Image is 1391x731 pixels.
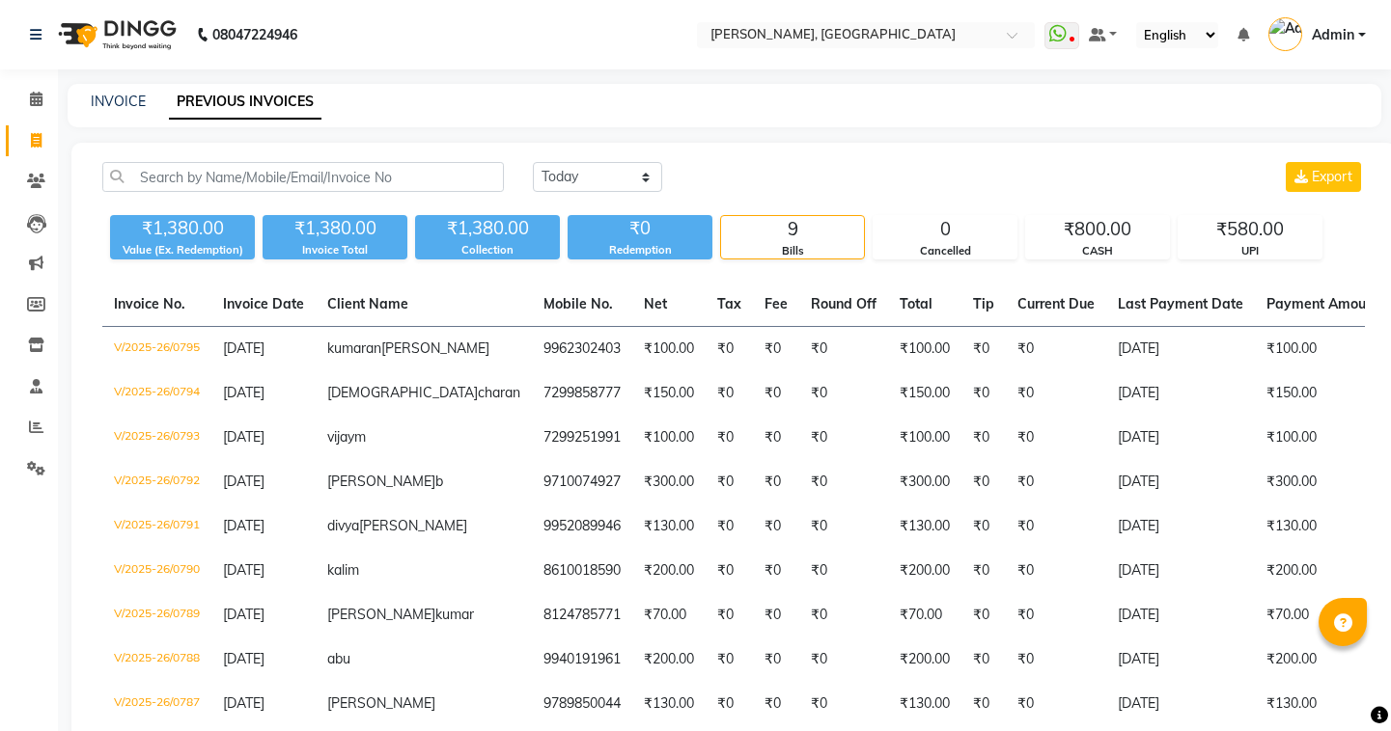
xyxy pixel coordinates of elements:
span: Current Due [1017,295,1095,312]
span: Admin [1312,25,1354,45]
span: vijay [327,428,354,446]
td: ₹0 [799,460,888,504]
td: [DATE] [1106,416,1255,460]
span: Net [644,295,667,312]
img: logo [49,8,181,62]
td: 8610018590 [532,549,632,593]
span: [DATE] [223,517,264,534]
td: ₹0 [961,637,1006,682]
span: [DATE] [223,694,264,712]
td: ₹0 [961,327,1006,372]
td: ₹0 [799,416,888,460]
td: ₹0 [961,593,1006,637]
div: Cancelled [874,243,1016,259]
span: Round Off [811,295,876,312]
span: [PERSON_NAME] [327,606,435,623]
div: ₹1,380.00 [110,215,255,242]
td: ₹0 [799,682,888,726]
td: 9952089946 [532,504,632,549]
td: ₹0 [799,637,888,682]
td: ₹0 [961,371,1006,416]
span: [DATE] [223,473,264,490]
td: V/2025-26/0795 [102,327,211,372]
td: [DATE] [1106,682,1255,726]
div: ₹800.00 [1026,216,1169,243]
td: [DATE] [1106,327,1255,372]
td: ₹200.00 [632,549,706,593]
a: PREVIOUS INVOICES [169,85,321,120]
div: Collection [415,242,560,258]
a: INVOICE [91,93,146,110]
div: UPI [1179,243,1321,259]
div: Bills [721,243,864,259]
td: ₹0 [799,593,888,637]
td: ₹0 [706,549,753,593]
div: Redemption [568,242,712,258]
td: [DATE] [1106,549,1255,593]
td: 7299858777 [532,371,632,416]
span: [DATE] [223,650,264,667]
td: 9710074927 [532,460,632,504]
span: Export [1312,168,1352,185]
td: ₹0 [1006,682,1106,726]
td: ₹0 [706,637,753,682]
td: ₹0 [1006,327,1106,372]
span: Tip [973,295,994,312]
span: divya [327,517,359,534]
input: Search by Name/Mobile/Email/Invoice No [102,162,504,192]
td: [DATE] [1106,593,1255,637]
div: ₹580.00 [1179,216,1321,243]
td: V/2025-26/0787 [102,682,211,726]
td: ₹0 [706,371,753,416]
span: [DATE] [223,606,264,623]
span: Client Name [327,295,408,312]
td: V/2025-26/0791 [102,504,211,549]
div: Value (Ex. Redemption) [110,242,255,258]
span: Fee [765,295,788,312]
span: b [435,473,443,490]
span: [DATE] [223,384,264,401]
td: ₹200.00 [632,637,706,682]
div: 0 [874,216,1016,243]
span: [DATE] [223,428,264,446]
div: CASH [1026,243,1169,259]
td: 9940191961 [532,637,632,682]
span: Last Payment Date [1118,295,1243,312]
td: ₹130.00 [632,504,706,549]
td: ₹300.00 [632,460,706,504]
span: Mobile No. [543,295,613,312]
span: Invoice No. [114,295,185,312]
td: ₹0 [1006,504,1106,549]
td: ₹300.00 [888,460,961,504]
td: ₹0 [753,371,799,416]
span: kalim [327,561,359,579]
td: ₹0 [961,460,1006,504]
td: ₹0 [1006,460,1106,504]
td: ₹200.00 [888,637,961,682]
td: ₹100.00 [888,327,961,372]
td: ₹0 [706,593,753,637]
td: [DATE] [1106,637,1255,682]
td: ₹100.00 [888,416,961,460]
button: Export [1286,162,1361,192]
td: ₹0 [1006,593,1106,637]
td: ₹0 [1006,637,1106,682]
td: ₹0 [753,327,799,372]
td: ₹130.00 [888,682,961,726]
td: V/2025-26/0794 [102,371,211,416]
span: kumar [435,606,474,623]
td: ₹0 [961,549,1006,593]
td: ₹0 [799,549,888,593]
div: ₹1,380.00 [415,215,560,242]
td: ₹0 [799,504,888,549]
td: 9962302403 [532,327,632,372]
td: ₹0 [753,593,799,637]
td: ₹0 [961,682,1006,726]
span: Invoice Date [223,295,304,312]
div: ₹0 [568,215,712,242]
img: Admin [1268,17,1302,51]
iframe: chat widget [1310,654,1372,712]
td: ₹0 [961,504,1006,549]
td: ₹150.00 [888,371,961,416]
span: abu [327,650,350,667]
